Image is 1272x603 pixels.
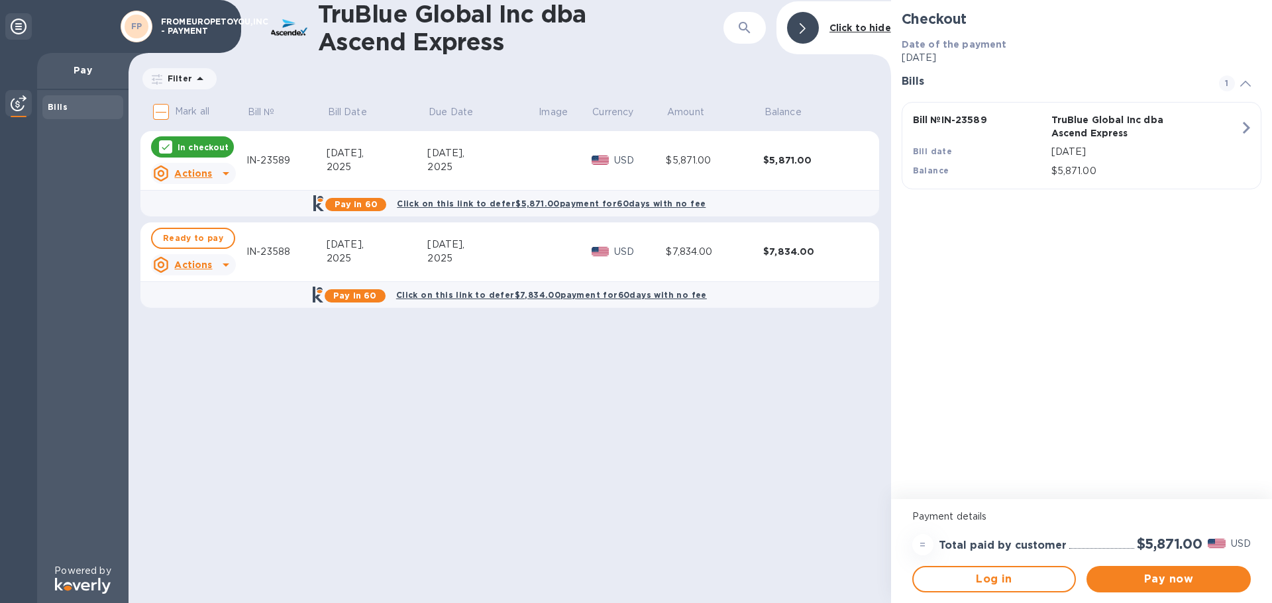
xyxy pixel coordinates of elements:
[912,534,933,555] div: =
[328,105,384,119] span: Bill Date
[939,539,1067,552] h3: Total paid by customer
[667,105,721,119] span: Amount
[902,75,1203,88] h3: Bills
[333,291,376,301] b: Pay in 60
[592,105,633,119] p: Currency
[174,259,212,270] u: Actions
[1137,535,1202,552] h2: $5,871.00
[765,105,819,119] span: Balance
[1231,537,1251,551] p: USD
[763,154,861,167] div: $5,871.00
[427,160,537,174] div: 2025
[131,21,142,31] b: FP
[327,252,428,265] div: 2025
[592,247,609,256] img: USD
[248,105,292,119] span: Bill №
[1051,145,1240,159] p: [DATE]
[614,154,666,167] p: USD
[246,245,327,259] div: IN-23588
[902,11,1261,27] h2: Checkout
[429,105,490,119] span: Due Date
[1219,75,1235,91] span: 1
[913,146,953,156] b: Bill date
[151,228,235,249] button: Ready to pay
[174,168,212,179] u: Actions
[163,230,223,246] span: Ready to pay
[539,105,568,119] p: Image
[913,165,949,175] b: Balance
[912,510,1251,524] p: Payment details
[327,160,428,174] div: 2025
[765,105,802,119] p: Balance
[1051,113,1185,140] p: TruBlue Global Inc dba Ascend Express
[246,154,327,167] div: IN-23589
[902,51,1261,65] p: [DATE]
[55,578,111,594] img: Logo
[427,146,537,160] div: [DATE],
[902,39,1007,50] b: Date of the payment
[162,73,192,84] p: Filter
[1051,164,1240,178] p: $5,871.00
[327,146,428,160] div: [DATE],
[829,23,891,33] b: Click to hide
[667,105,704,119] p: Amount
[175,105,209,118] p: Mark all
[327,238,428,252] div: [DATE],
[592,156,609,165] img: USD
[161,17,227,36] p: FROMEUROPETOYOU,INC - PAYMENT
[666,154,763,167] div: $5,871.00
[178,142,229,153] p: In checkout
[924,571,1065,587] span: Log in
[54,564,111,578] p: Powered by
[1208,539,1226,548] img: USD
[614,245,666,259] p: USD
[427,252,537,265] div: 2025
[1086,566,1251,592] button: Pay now
[328,105,367,119] p: Bill Date
[429,105,473,119] p: Due Date
[912,566,1077,592] button: Log in
[763,245,861,258] div: $7,834.00
[1097,571,1240,587] span: Pay now
[248,105,275,119] p: Bill №
[397,199,706,209] b: Click on this link to defer $5,871.00 payment for 60 days with no fee
[48,102,68,112] b: Bills
[427,238,537,252] div: [DATE],
[335,199,378,209] b: Pay in 60
[666,245,763,259] div: $7,834.00
[913,113,1046,126] p: Bill № IN-23589
[902,102,1261,189] button: Bill №IN-23589TruBlue Global Inc dba Ascend ExpressBill date[DATE]Balance$5,871.00
[396,290,707,300] b: Click on this link to defer $7,834.00 payment for 60 days with no fee
[48,64,118,77] p: Pay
